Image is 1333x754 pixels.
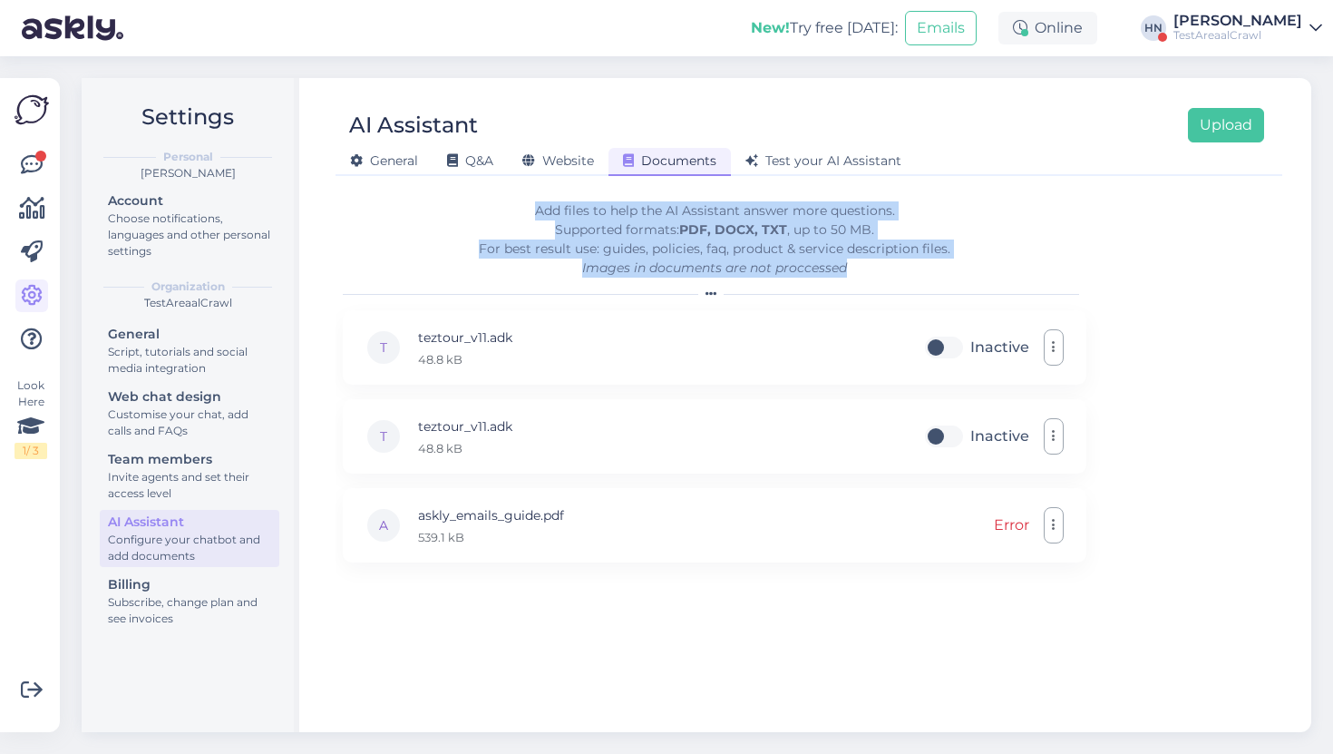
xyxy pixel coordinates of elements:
h2: Settings [96,100,279,134]
div: Script, tutorials and social media integration [108,344,271,377]
button: Emails [905,11,977,45]
span: Documents [623,152,716,169]
div: A [365,507,402,543]
span: Website [522,152,594,169]
i: Images in documents are not proccessed [582,259,847,276]
p: askly_emails_guide.pdf [418,505,564,525]
b: Organization [151,279,225,295]
a: [PERSON_NAME]TestAreaalCrawl [1173,14,1322,43]
img: Askly Logo [15,93,49,127]
div: HN [1141,15,1166,41]
div: T [365,329,402,366]
div: Error [994,514,1029,536]
div: Team members [108,450,271,469]
a: AccountChoose notifications, languages and other personal settings [100,189,279,262]
div: Look Here [15,377,47,459]
span: Q&A [447,152,493,169]
a: BillingSubscribe, change plan and see invoices [100,573,279,630]
div: Choose notifications, languages and other personal settings [108,211,271,259]
span: Test your AI Assistant [745,152,901,169]
p: teztour_v11.adk [418,328,512,348]
b: PDF, DOCX, TXT [679,221,787,238]
div: TestAreaalCrawl [96,295,279,311]
a: GeneralScript, tutorials and social media integration [100,322,279,379]
button: Upload [1188,108,1264,142]
div: Configure your chatbot and add documents [108,532,271,564]
div: AI Assistant [349,108,478,142]
div: 1 / 3 [15,443,47,459]
b: Personal [163,149,213,165]
div: Invite agents and set their access level [108,469,271,502]
div: Account [108,191,271,211]
div: Add files to help the AI Assistant answer more questions. Supported formats: , up to 50 MB. For b... [343,201,1086,278]
div: TestAreaalCrawl [1173,28,1302,43]
div: T [365,418,402,455]
div: [PERSON_NAME] [96,165,279,181]
a: AI AssistantConfigure your chatbot and add documents [100,510,279,567]
p: 48.8 kB [418,351,512,367]
span: General [350,152,418,169]
div: AI Assistant [108,513,271,532]
a: Team membersInvite agents and set their access level [100,447,279,504]
div: General [108,325,271,344]
div: [PERSON_NAME] [1173,14,1302,28]
div: Web chat design [108,387,271,406]
p: 48.8 kB [418,440,512,456]
div: Customise your chat, add calls and FAQs [108,406,271,439]
b: New! [751,19,790,36]
div: Online [998,12,1097,44]
div: Billing [108,575,271,594]
a: Web chat designCustomise your chat, add calls and FAQs [100,385,279,442]
label: Inactive [970,422,1029,451]
p: 539.1 kB [418,529,564,545]
div: Try free [DATE]: [751,17,898,39]
div: Subscribe, change plan and see invoices [108,594,271,627]
p: teztour_v11.adk [418,416,512,436]
label: Inactive [970,333,1029,362]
